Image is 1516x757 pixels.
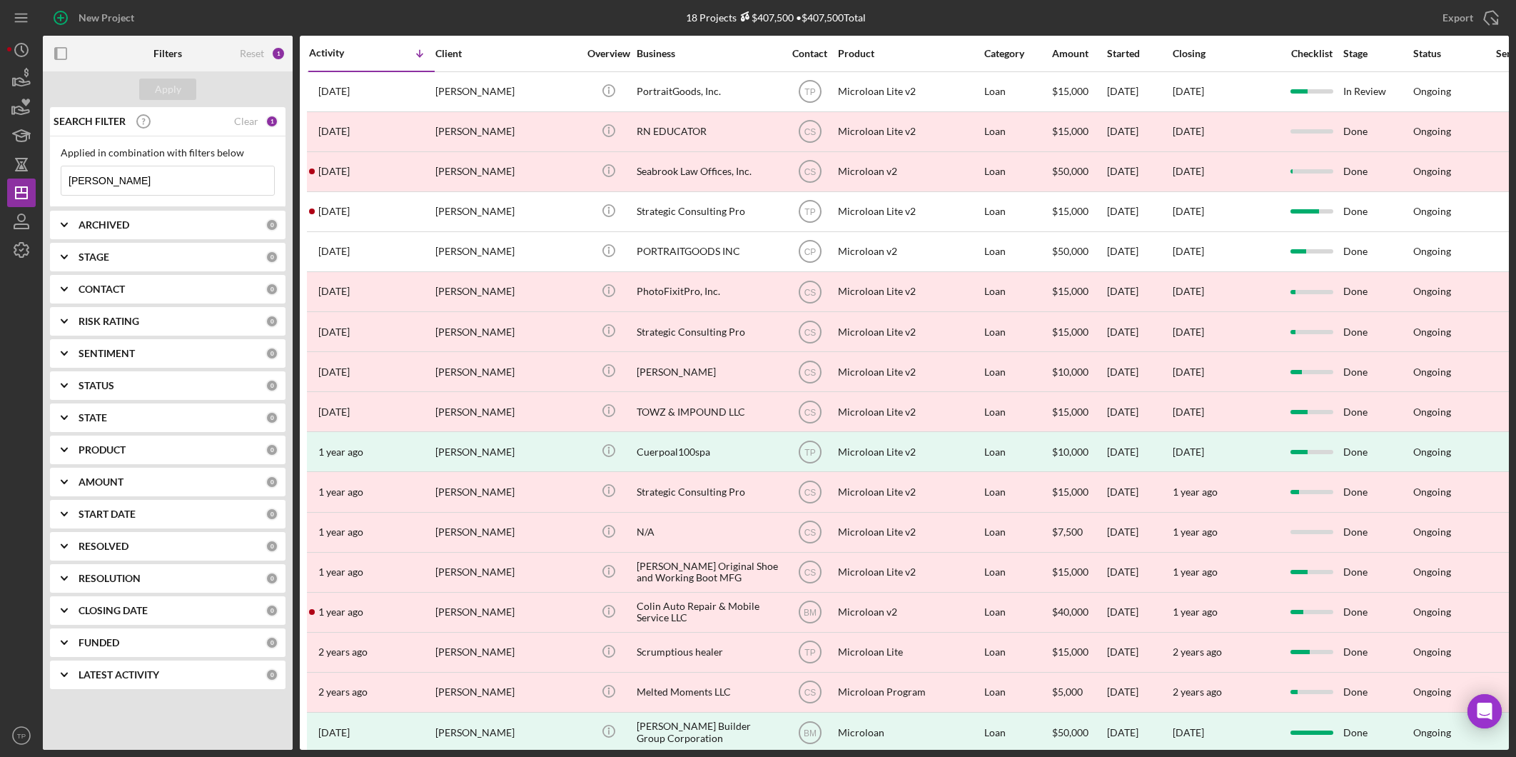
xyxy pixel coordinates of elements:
[804,648,815,658] text: TP
[435,473,578,511] div: [PERSON_NAME]
[1467,694,1502,728] div: Open Intercom Messenger
[1413,86,1451,97] div: Ongoing
[637,593,779,631] div: Colin Auto Repair & Mobile Service LLC
[79,219,129,231] b: ARCHIVED
[318,486,363,498] time: 2024-08-23 04:51
[1052,233,1106,271] div: $50,000
[1052,273,1106,311] div: $15,000
[266,283,278,296] div: 0
[1052,473,1106,511] div: $15,000
[266,476,278,488] div: 0
[984,553,1051,591] div: Loan
[984,48,1051,59] div: Category
[435,633,578,671] div: [PERSON_NAME]
[1413,48,1482,59] div: Status
[79,637,119,648] b: FUNDED
[1413,727,1451,738] div: Ongoing
[266,251,278,264] div: 0
[637,553,779,591] div: [PERSON_NAME] Original Shoe and Working Boot MFG
[1413,606,1451,618] div: Ongoing
[1107,633,1171,671] div: [DATE]
[318,406,350,418] time: 2024-09-19 23:23
[266,443,278,456] div: 0
[1413,526,1451,538] div: Ongoing
[435,113,578,151] div: [PERSON_NAME]
[984,233,1051,271] div: Loan
[1052,113,1106,151] div: $15,000
[1107,193,1171,231] div: [DATE]
[318,606,363,618] time: 2024-03-26 21:00
[79,4,134,32] div: New Project
[804,728,817,738] text: BM
[1173,686,1222,698] time: 2 years ago
[1107,473,1171,511] div: [DATE]
[266,572,278,585] div: 0
[637,393,779,431] div: TOWZ & IMPOUND LLC
[79,284,125,295] b: CONTACT
[435,593,578,631] div: [PERSON_NAME]
[838,353,981,391] div: Microloan Lite v2
[1107,593,1171,631] div: [DATE]
[1173,727,1204,738] div: [DATE]
[1173,406,1204,418] time: [DATE]
[318,86,350,97] time: 2025-08-05 22:18
[984,673,1051,711] div: Loan
[838,433,981,471] div: Microloan Lite v2
[266,540,278,553] div: 0
[1343,713,1412,751] div: Done
[1173,205,1204,217] time: [DATE]
[637,193,779,231] div: Strategic Consulting Pro
[1343,233,1412,271] div: Done
[984,113,1051,151] div: Loan
[984,633,1051,671] div: Loan
[637,433,779,471] div: Cuerpoal100spa
[435,713,578,751] div: [PERSON_NAME]
[266,347,278,360] div: 0
[1413,286,1451,297] div: Ongoing
[61,147,275,159] div: Applied in combination with filters below
[1343,513,1412,551] div: Done
[838,513,981,551] div: Microloan Lite v2
[1173,446,1204,458] div: [DATE]
[435,353,578,391] div: [PERSON_NAME]
[1413,366,1451,378] div: Ongoing
[1442,4,1473,32] div: Export
[1107,433,1171,471] div: [DATE]
[984,153,1051,191] div: Loan
[1413,326,1451,338] div: Ongoing
[1413,486,1451,498] div: Ongoing
[266,604,278,617] div: 0
[155,79,181,100] div: Apply
[1107,113,1171,151] div: [DATE]
[1052,633,1106,671] div: $15,000
[79,669,159,681] b: LATEST ACTIVITY
[309,47,372,59] div: Activity
[1052,393,1106,431] div: $15,000
[79,573,141,584] b: RESOLUTION
[1052,553,1106,591] div: $15,000
[804,568,816,578] text: CS
[153,48,182,59] b: Filters
[1173,566,1218,578] time: 1 year ago
[838,673,981,711] div: Microloan Program
[79,476,123,488] b: AMOUNT
[838,233,981,271] div: Microloan v2
[1173,85,1204,97] time: [DATE]
[984,513,1051,551] div: Loan
[79,605,148,616] b: CLOSING DATE
[266,115,278,128] div: 1
[318,246,350,257] time: 2024-11-20 22:01
[984,713,1051,751] div: Loan
[1343,393,1412,431] div: Done
[838,48,981,59] div: Product
[1052,713,1106,751] div: $50,000
[79,412,107,423] b: STATE
[984,73,1051,111] div: Loan
[984,273,1051,311] div: Loan
[266,315,278,328] div: 0
[804,367,816,377] text: CS
[318,166,350,177] time: 2025-04-04 18:55
[1107,233,1171,271] div: [DATE]
[1413,166,1451,177] div: Ongoing
[1173,326,1204,338] time: [DATE]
